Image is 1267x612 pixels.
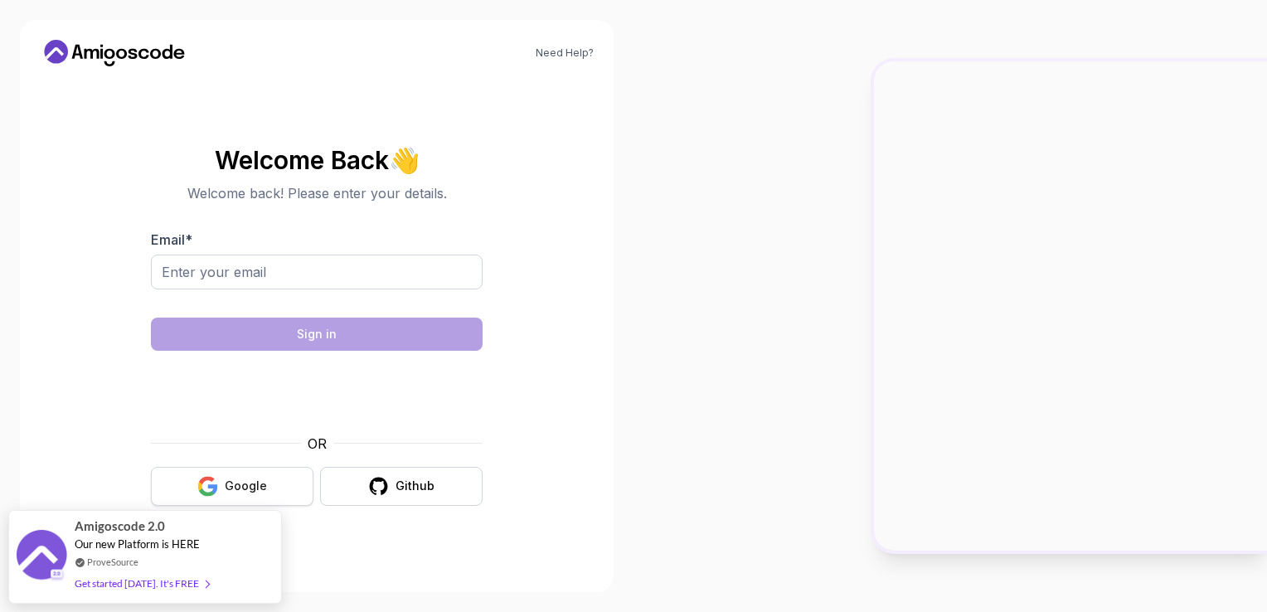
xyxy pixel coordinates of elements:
[75,517,165,536] span: Amigoscode 2.0
[17,530,66,584] img: provesource social proof notification image
[308,434,327,454] p: OR
[75,574,209,593] div: Get started [DATE]. It's FREE
[75,537,200,551] span: Our new Platform is HERE
[87,555,138,569] a: ProveSource
[389,147,420,173] span: 👋
[151,467,313,506] button: Google
[297,326,337,342] div: Sign in
[151,183,483,203] p: Welcome back! Please enter your details.
[396,478,434,494] div: Github
[151,255,483,289] input: Enter your email
[536,46,594,60] a: Need Help?
[192,361,442,424] iframe: Widget containing checkbox for hCaptcha security challenge
[225,478,267,494] div: Google
[874,61,1267,551] img: Amigoscode Dashboard
[151,147,483,173] h2: Welcome Back
[320,467,483,506] button: Github
[151,318,483,351] button: Sign in
[40,40,189,66] a: Home link
[151,231,192,248] label: Email *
